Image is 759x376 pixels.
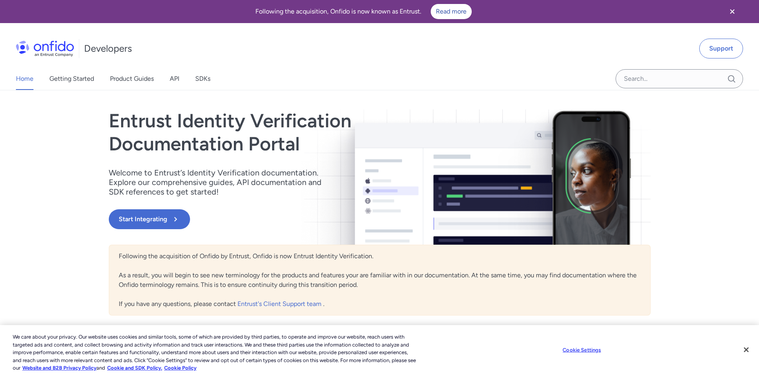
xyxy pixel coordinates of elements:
h1: Developers [84,42,132,55]
a: Cookie Policy [164,365,196,371]
a: Getting Started [49,68,94,90]
a: Product Guides [110,68,154,90]
a: Read more [431,4,472,19]
div: Following the acquisition of Onfido by Entrust, Onfido is now Entrust Identity Verification. As a... [109,245,651,316]
a: More information about our cookie policy., opens in a new tab [22,365,96,371]
a: SDKs [195,68,210,90]
a: Cookie and SDK Policy. [107,365,162,371]
button: Close banner [718,2,747,21]
p: Welcome to Entrust’s Identity Verification documentation. Explore our comprehensive guides, API d... [109,168,332,197]
a: Entrust's Client Support team [237,300,323,308]
a: Start Integrating [109,209,488,229]
svg: Close banner [728,7,737,16]
a: Support [699,39,743,58]
button: Start Integrating [109,209,190,229]
a: Home [16,68,33,90]
img: Onfido Logo [16,41,74,56]
button: Close [737,341,755,358]
a: API [170,68,179,90]
div: We care about your privacy. Our website uses cookies and similar tools, some of which are provide... [13,333,418,372]
div: Following the acquisition, Onfido is now known as Entrust. [10,4,718,19]
input: Onfido search input field [616,69,743,88]
h1: Entrust Identity Verification Documentation Portal [109,109,488,155]
button: Cookie Settings [557,342,607,358]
